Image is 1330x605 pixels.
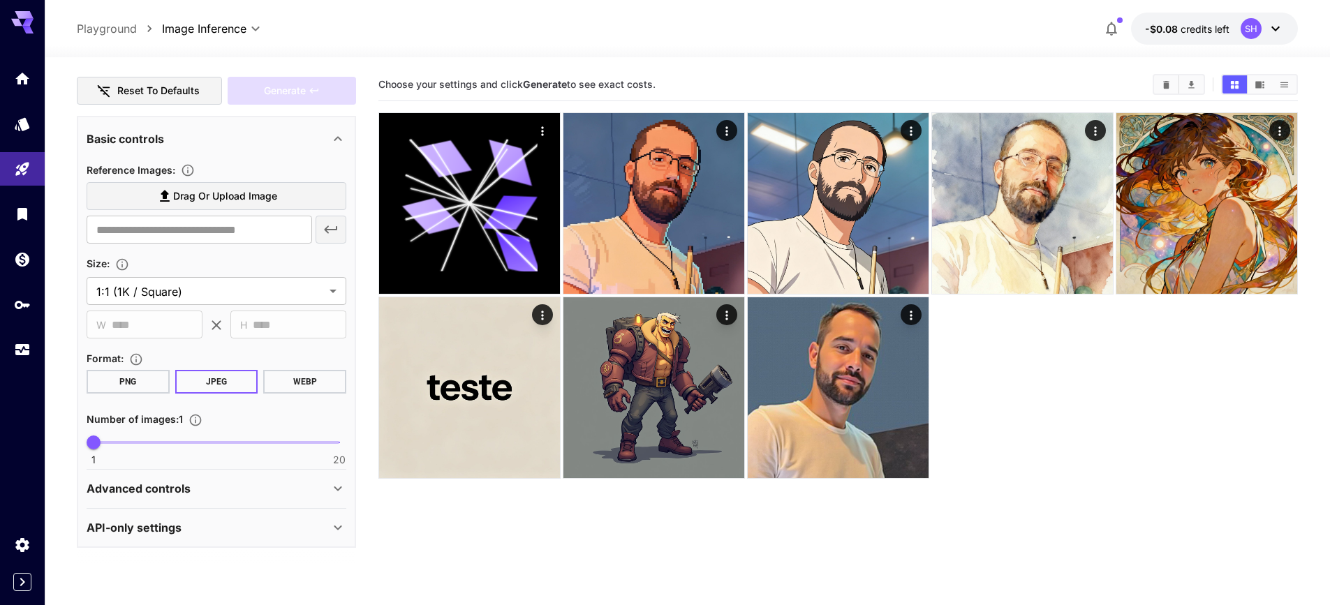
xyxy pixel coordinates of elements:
span: Drag or upload image [173,188,277,205]
button: WEBP [263,370,346,394]
div: SH [1241,18,1262,39]
div: Actions [901,120,922,141]
button: Choose the file format for the output image. [124,352,149,366]
button: Show media in video view [1248,75,1272,94]
span: 1 [91,453,96,467]
span: Number of images : 1 [87,413,183,425]
button: Clear All [1154,75,1178,94]
img: 9k= [748,297,929,478]
img: Z [748,113,929,294]
p: Advanced controls [87,480,191,497]
span: Image Inference [162,20,246,37]
div: Wallet [14,251,31,268]
div: Clear AllDownload All [1153,74,1205,95]
div: Actions [532,120,553,141]
p: API-only settings [87,519,182,536]
button: Expand sidebar [13,573,31,591]
img: Z [379,297,560,478]
div: Actions [716,304,737,325]
a: Playground [77,20,137,37]
span: 1:1 (1K / Square) [96,283,324,300]
p: Basic controls [87,130,164,147]
span: Choose your settings and click to see exact costs. [378,78,656,90]
span: Format : [87,352,124,364]
div: Actions [1085,120,1106,141]
div: -$0.0801 [1145,22,1229,36]
span: credits left [1181,23,1229,35]
div: Basic controls [87,122,346,156]
button: Show media in list view [1272,75,1296,94]
nav: breadcrumb [77,20,162,37]
button: Download All [1179,75,1204,94]
div: Home [14,70,31,87]
div: Settings [14,536,31,553]
button: JPEG [175,370,258,394]
label: Drag or upload image [87,182,346,211]
b: Generate [523,78,567,90]
span: Size : [87,257,110,269]
div: Actions [716,120,737,141]
button: Adjust the dimensions of the generated image by specifying its width and height in pixels, or sel... [110,257,135,271]
img: Z [563,113,744,294]
button: -$0.0801SH [1131,13,1298,45]
div: Usage [14,341,31,359]
span: 20 [333,453,346,467]
span: W [96,317,106,333]
div: API Keys [14,296,31,313]
button: PNG [87,370,170,394]
button: Show media in grid view [1222,75,1247,94]
div: Actions [1269,120,1290,141]
button: Reset to defaults [77,77,222,105]
div: Library [14,205,31,223]
div: Show media in grid viewShow media in video viewShow media in list view [1221,74,1298,95]
img: 9k= [932,113,1113,294]
img: Z [1116,113,1297,294]
div: Models [14,115,31,133]
img: 9k= [563,297,744,478]
span: -$0.08 [1145,23,1181,35]
div: Playground [14,160,31,178]
div: Actions [901,304,922,325]
div: API-only settings [87,511,346,544]
button: Specify how many images to generate in a single request. Each image generation will be charged se... [183,413,208,427]
span: Reference Images : [87,164,175,176]
div: Actions [532,304,553,325]
button: Upload a reference image to guide the result. This is needed for Image-to-Image or Inpainting. Su... [175,163,200,177]
span: H [240,317,247,333]
div: Advanced controls [87,472,346,505]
